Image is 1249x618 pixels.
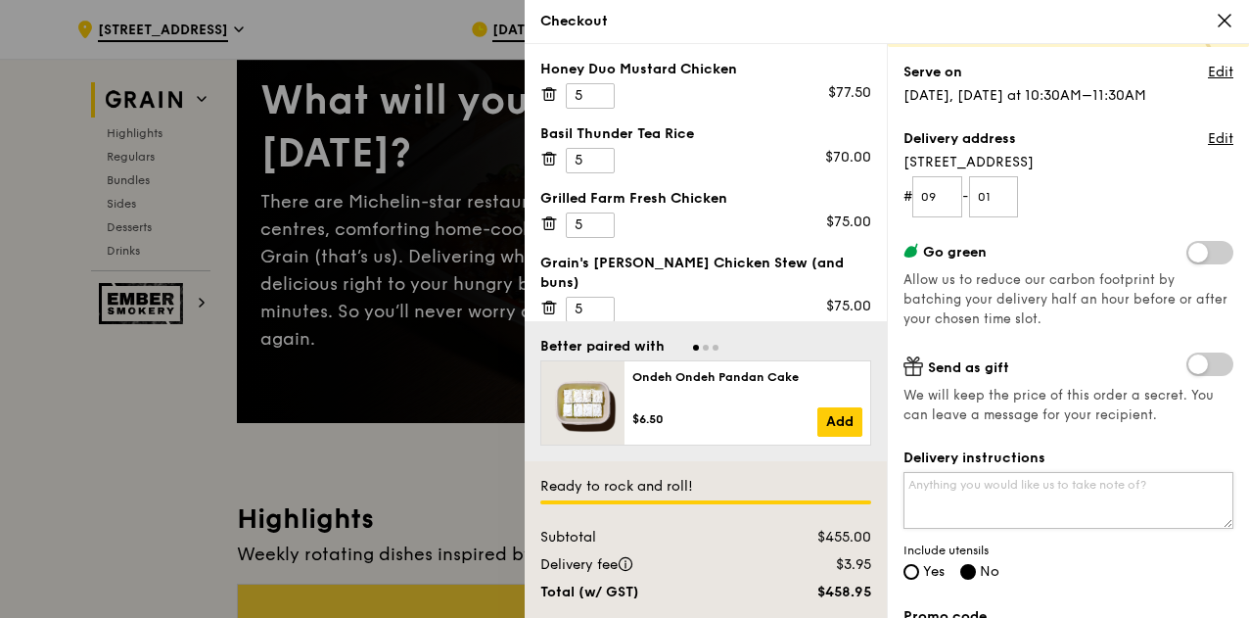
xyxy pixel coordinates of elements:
div: Basil Thunder Tea Rice [540,124,871,144]
div: Grain's [PERSON_NAME] Chicken Stew (and buns) [540,254,871,293]
form: # - [903,176,1233,217]
a: Edit [1208,63,1233,82]
div: Total (w/ GST) [529,583,764,602]
div: Ondeh Ondeh Pandan Cake [632,369,862,385]
span: [DATE], [DATE] at 10:30AM–11:30AM [903,87,1146,104]
span: Go green [923,244,987,261]
div: $77.50 [828,83,871,103]
div: $75.00 [826,297,871,316]
div: $3.95 [764,555,883,575]
div: Better paired with [540,337,665,357]
a: Edit [1208,129,1233,149]
input: Unit [969,176,1019,217]
span: Go to slide 1 [693,345,699,351]
label: Delivery instructions [903,449,1233,468]
div: Honey Duo Mustard Chicken [540,60,871,79]
span: Yes [923,563,945,580]
span: [STREET_ADDRESS] [903,153,1233,172]
span: Go to slide 3 [713,345,718,351]
div: $75.00 [826,213,871,232]
span: Go to slide 2 [703,345,709,351]
label: Serve on [903,63,962,82]
span: Include utensils [903,543,1233,558]
span: Allow us to reduce our carbon footprint by batching your delivery half an hour before or after yo... [903,272,1227,327]
input: Yes [903,564,919,580]
div: Ready to rock and roll! [540,477,871,497]
span: We will keep the price of this order a secret. You can leave a message for your recipient. [903,386,1233,425]
div: $70.00 [825,148,871,167]
div: Delivery fee [529,555,764,575]
span: No [980,563,999,580]
input: Floor [912,176,962,217]
div: $6.50 [632,411,817,427]
label: Delivery address [903,129,1016,149]
div: $458.95 [764,583,883,602]
div: Grilled Farm Fresh Chicken [540,189,871,209]
input: No [960,564,976,580]
span: Send as gift [928,359,1009,376]
div: Checkout [540,12,1233,31]
a: Add [817,407,862,437]
div: Subtotal [529,528,764,547]
div: $455.00 [764,528,883,547]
